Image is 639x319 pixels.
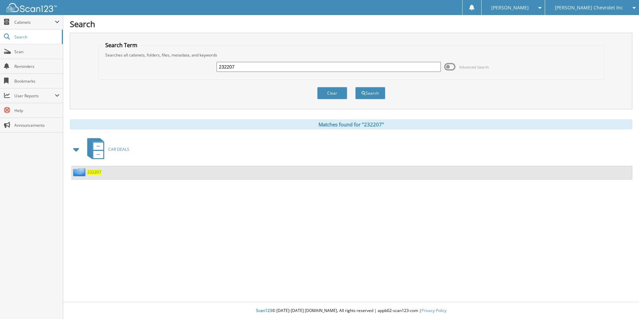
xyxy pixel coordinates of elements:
span: Cabinets [14,19,55,25]
img: scan123-logo-white.svg [7,3,57,12]
span: User Reports [14,93,55,99]
span: Scan123 [256,308,272,313]
span: Bookmarks [14,78,59,84]
span: Reminders [14,64,59,69]
button: Clear [317,87,347,99]
span: CAR DEALS [108,146,129,152]
a: CAR DEALS [83,136,129,163]
legend: Search Term [102,41,141,49]
span: Announcements [14,122,59,128]
button: Search [355,87,385,99]
span: [PERSON_NAME] [491,6,529,10]
h1: Search [70,18,632,29]
img: folder2.png [73,168,87,176]
div: © [DATE]-[DATE] [DOMAIN_NAME]. All rights reserved | appb02-scan123-com | [63,303,639,319]
span: Scan [14,49,59,55]
div: Searches all cabinets, folders, files, metadata, and keywords [102,52,600,58]
a: Privacy Policy [421,308,446,313]
span: [PERSON_NAME] Chevrolet Inc [555,6,623,10]
a: 232207 [87,169,101,175]
div: Matches found for "232207" [70,119,632,129]
span: Search [14,34,58,40]
span: Advanced Search [459,65,489,70]
span: Help [14,108,59,113]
